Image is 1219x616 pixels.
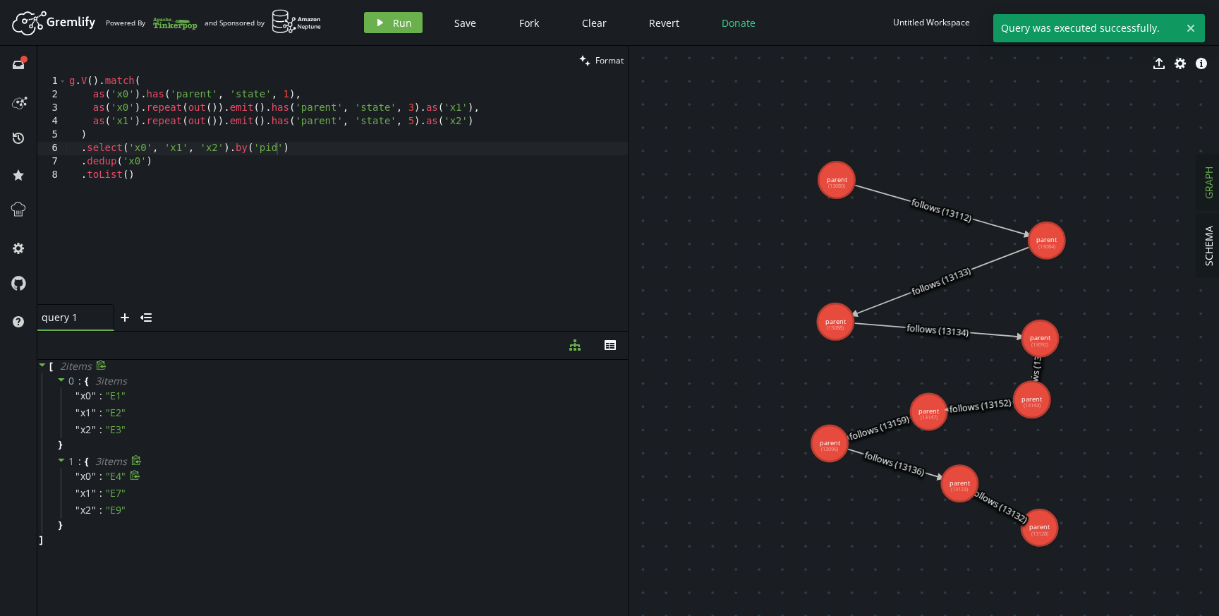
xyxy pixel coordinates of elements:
span: Query was executed successfully. [993,14,1180,42]
button: Clear [571,12,617,33]
div: 8 [37,169,67,182]
span: [ [49,360,53,373]
span: GRAPH [1202,167,1215,199]
span: " [92,389,97,402]
tspan: (13080) [828,182,845,189]
div: 2 [37,88,67,102]
tspan: parent [825,317,847,326]
span: x2 [80,504,92,517]
tspan: parent [918,406,940,416]
span: x2 [80,423,92,436]
button: Sign In [1162,12,1208,33]
div: 6 [37,142,67,155]
span: 2 item s [60,359,92,373]
div: 5 [37,128,67,142]
tspan: (13092) [1031,341,1048,348]
span: 1 [68,454,75,468]
div: 7 [37,155,67,169]
span: " [92,503,97,517]
span: } [56,519,62,531]
tspan: (13147) [921,413,938,421]
span: x1 [80,406,92,419]
div: 4 [37,115,67,128]
button: Fork [508,12,550,33]
span: " [75,503,80,517]
tspan: (13084) [1038,243,1055,250]
span: x0 [80,389,92,402]
tspan: (13123) [951,485,968,493]
span: " [92,406,97,419]
button: Revert [638,12,690,33]
span: " [92,486,97,500]
span: ] [37,533,43,546]
span: { [85,455,88,468]
span: SCHEMA [1202,226,1215,266]
span: " E1 " [106,389,126,402]
img: AWS Neptune [272,9,322,34]
span: " E4 " [106,469,126,483]
span: Revert [649,16,679,30]
button: Run [364,12,423,33]
span: Format [595,54,624,66]
span: Clear [582,16,607,30]
div: and Sponsored by [205,9,322,36]
tspan: parent [1029,522,1050,531]
tspan: parent [820,438,841,447]
span: x1 [80,487,92,500]
span: " E7 " [106,486,126,500]
span: : [99,487,102,500]
span: " [75,469,80,483]
span: : [99,470,102,483]
span: : [99,389,102,402]
span: query 1 [42,310,98,324]
span: " E2 " [106,406,126,419]
tspan: (13088) [827,324,844,331]
span: x0 [80,470,92,483]
span: 3 item s [95,454,127,468]
tspan: parent [827,175,848,184]
div: 1 [37,75,67,88]
span: Save [454,16,476,30]
span: 3 item s [95,374,127,387]
tspan: parent [950,478,971,488]
span: " E3 " [106,423,126,436]
div: 3 [37,102,67,115]
div: Powered By [106,11,198,35]
tspan: parent [1021,394,1043,404]
span: Run [393,16,412,30]
span: " [92,469,97,483]
tspan: (13096) [821,445,838,452]
tspan: parent [1036,235,1057,244]
span: : [99,406,102,419]
span: " E9 " [106,503,126,517]
span: { [85,375,88,387]
span: " [92,423,97,436]
div: Untitled Workspace [893,17,970,28]
span: : [99,504,102,517]
tspan: (13128) [1031,530,1048,537]
span: " [75,423,80,436]
tspan: (13143) [1024,401,1041,409]
span: : [99,423,102,436]
button: Save [444,12,487,33]
button: Donate [711,12,766,33]
span: Fork [519,16,539,30]
tspan: parent [1030,333,1051,342]
span: } [56,438,62,451]
span: : [78,375,82,387]
span: 0 [68,374,75,387]
span: : [78,455,82,468]
span: " [75,389,80,402]
span: " [75,406,80,419]
button: Format [575,46,628,75]
span: " [75,486,80,500]
span: Donate [722,16,756,30]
